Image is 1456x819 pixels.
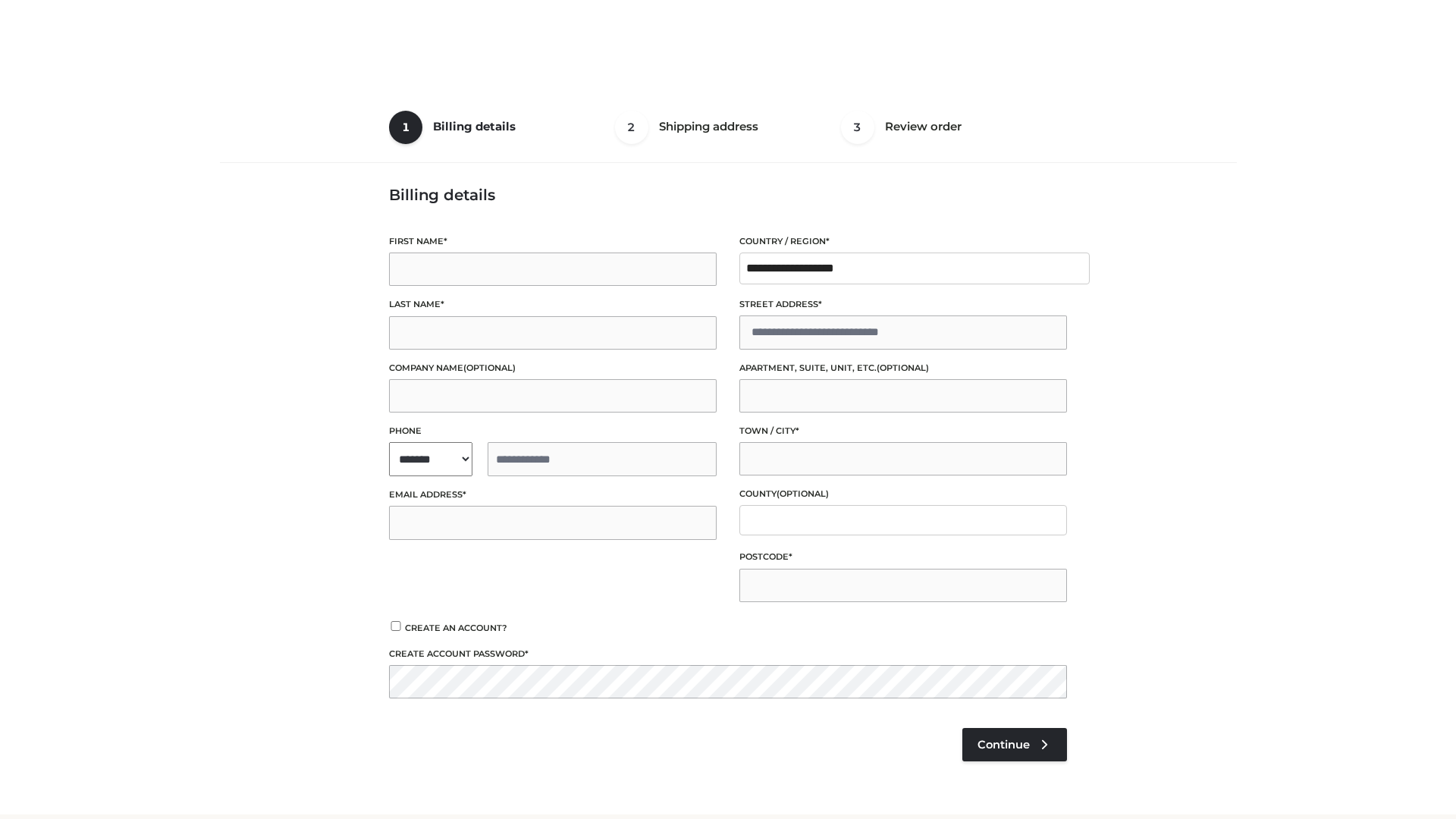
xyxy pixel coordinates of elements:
label: Company name [389,361,717,375]
input: Create an account? [389,621,403,631]
label: Create account password [389,647,1067,661]
h3: Billing details [389,186,1067,204]
label: Street address [739,297,1067,312]
span: (optional) [463,362,516,373]
span: Create an account? [405,623,507,633]
a: Continue [962,728,1067,761]
label: First name [389,234,717,249]
span: 1 [389,111,422,144]
span: (optional) [777,488,829,499]
span: 2 [615,111,648,144]
label: Last name [389,297,717,312]
label: Apartment, suite, unit, etc. [739,361,1067,375]
span: Review order [885,119,962,133]
span: Billing details [433,119,516,133]
label: Postcode [739,550,1067,564]
label: Email address [389,488,717,502]
label: Phone [389,424,717,438]
span: Shipping address [659,119,758,133]
label: Town / City [739,424,1067,438]
span: Continue [977,738,1030,752]
label: County [739,487,1067,501]
span: 3 [841,111,874,144]
label: Country / Region [739,234,1067,249]
span: (optional) [877,362,929,373]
